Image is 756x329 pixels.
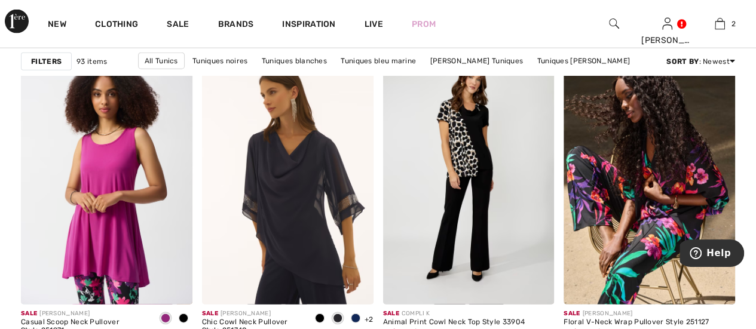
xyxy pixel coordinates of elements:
[175,309,192,329] div: Black
[5,10,29,33] img: 1ère Avenue
[202,309,301,318] div: [PERSON_NAME]
[218,19,254,32] a: Brands
[430,69,494,85] a: Sans manches
[282,19,335,32] span: Inspiration
[356,69,429,85] a: Manches courtes
[21,310,37,317] span: Sale
[680,239,744,269] iframe: Opens a widget where you can find more information
[347,309,365,329] div: Royal Sapphire 163
[641,34,693,47] div: [PERSON_NAME]
[383,309,525,318] div: COMPLI K
[564,309,709,318] div: [PERSON_NAME]
[95,19,138,32] a: Clothing
[731,19,735,29] span: 2
[329,309,347,329] div: Midnight Blue
[662,18,672,29] a: Sign In
[256,53,333,69] a: Tuniques blanches
[383,48,555,305] img: Animal Print Cowl Neck Top Style 33904. As sample
[564,318,709,327] div: Floral V-Neck Wrap Pullover Style 251127
[21,309,147,318] div: [PERSON_NAME]
[424,53,529,69] a: [PERSON_NAME] Tuniques
[365,18,383,30] a: Live
[564,310,580,317] span: Sale
[138,53,185,69] a: All Tunics
[186,53,254,69] a: Tuniques noires
[202,310,218,317] span: Sale
[694,17,746,31] a: 2
[21,48,192,305] img: Casual Scoop Neck Pullover Style 251971. Purple orchid
[311,309,329,329] div: Black
[715,17,725,31] img: My Bag
[202,48,374,305] img: Chic Cowl Neck Pullover Style 251740. Black
[383,318,525,327] div: Animal Print Cowl Neck Top Style 33904
[280,69,354,85] a: Manches longues
[48,19,66,32] a: New
[383,310,399,317] span: Sale
[531,53,636,69] a: Tuniques [PERSON_NAME]
[157,309,175,329] div: Purple orchid
[76,56,107,67] span: 93 items
[666,56,735,67] div: : Newest
[335,53,422,69] a: Tuniques bleu marine
[31,56,62,67] strong: Filters
[412,18,436,30] a: Prom
[167,19,189,32] a: Sale
[662,17,672,31] img: My Info
[666,57,699,66] strong: Sort By
[564,48,735,305] img: Floral V-Neck Wrap Pullover Style 251127. Black/Multi
[365,315,374,324] span: +2
[609,17,619,31] img: search the website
